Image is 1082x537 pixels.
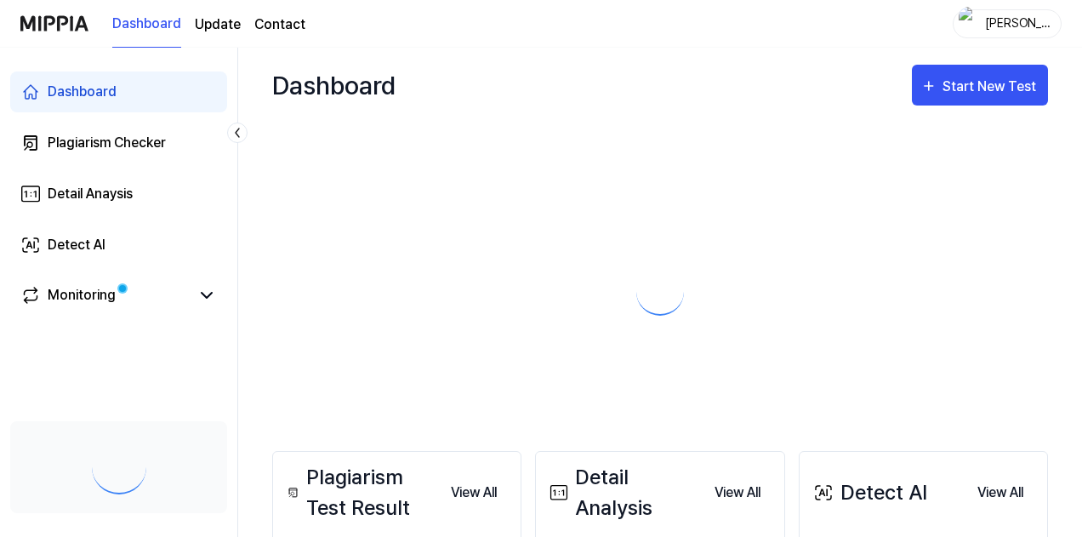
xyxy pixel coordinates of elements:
[546,462,700,523] div: Detail Analysis
[984,14,1051,32] div: [PERSON_NAME]
[48,184,133,204] div: Detail Anaysis
[48,235,105,255] div: Detect AI
[810,477,927,508] div: Detect AI
[959,7,979,41] img: profile
[20,285,190,306] a: Monitoring
[48,133,166,153] div: Plagiarism Checker
[437,475,510,510] a: View All
[272,65,396,106] div: Dashboard
[964,475,1037,510] a: View All
[10,174,227,214] a: Detail Anaysis
[10,123,227,163] a: Plagiarism Checker
[48,285,116,306] div: Monitoring
[964,476,1037,510] button: View All
[701,476,774,510] button: View All
[701,475,774,510] a: View All
[48,82,117,102] div: Dashboard
[437,476,510,510] button: View All
[283,462,437,523] div: Plagiarism Test Result
[10,225,227,266] a: Detect AI
[912,65,1048,106] button: Start New Test
[112,1,181,48] a: Dashboard
[195,14,241,35] a: Update
[254,14,305,35] a: Contact
[953,9,1062,38] button: profile[PERSON_NAME]
[10,71,227,112] a: Dashboard
[942,76,1039,98] div: Start New Test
